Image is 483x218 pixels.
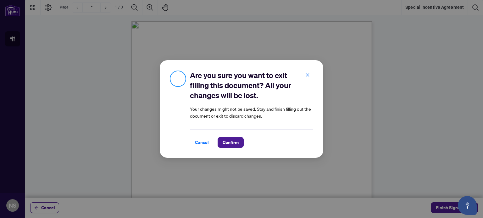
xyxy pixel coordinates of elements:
img: Info Icon [170,70,186,87]
h2: Are you sure you want to exit filling this document? All your changes will be lost. [190,70,313,100]
span: Confirm [223,137,239,147]
span: close [305,73,310,77]
button: Cancel [190,137,214,148]
button: Confirm [218,137,244,148]
button: Open asap [458,196,477,215]
article: Your changes might not be saved. Stay and finish filling out the document or exit to discard chan... [190,105,313,119]
span: Cancel [195,137,209,147]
